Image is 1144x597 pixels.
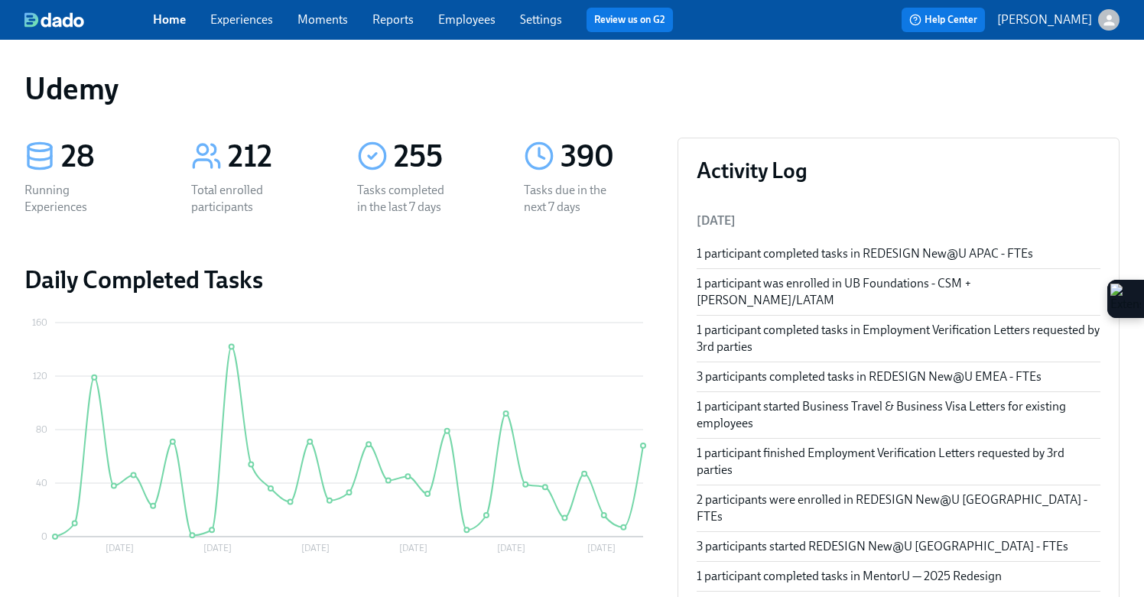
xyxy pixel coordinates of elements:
button: Review us on G2 [587,8,673,32]
tspan: [DATE] [203,543,232,553]
div: 1 participant completed tasks in REDESIGN New@U APAC - FTEs [697,245,1100,262]
a: Settings [520,12,562,27]
h2: Daily Completed Tasks [24,264,653,295]
tspan: 120 [33,371,47,381]
div: Tasks completed in the last 7 days [357,182,455,216]
h3: Activity Log [697,157,1100,184]
a: dado [24,12,153,28]
div: Tasks due in the next 7 days [524,182,622,216]
a: Review us on G2 [594,12,665,28]
a: Home [153,12,186,27]
div: 3 participants completed tasks in REDESIGN New@U EMEA - FTEs [697,368,1100,385]
div: 1 participant started Business Travel & Business Visa Letters for existing employees [697,398,1100,432]
div: 1 participant completed tasks in MentorU — 2025 Redesign [697,568,1100,585]
div: 390 [561,138,653,176]
a: Reports [372,12,414,27]
tspan: 40 [36,478,47,488]
div: 1 participant was enrolled in UB Foundations - CSM + [PERSON_NAME]/LATAM [697,275,1100,309]
div: 3 participants started REDESIGN New@U [GEOGRAPHIC_DATA] - FTEs [697,538,1100,555]
div: 1 participant completed tasks in Employment Verification Letters requested by 3rd parties [697,322,1100,355]
img: dado [24,12,84,28]
div: 2 participants were enrolled in REDESIGN New@U [GEOGRAPHIC_DATA] - FTEs [697,492,1100,525]
button: [PERSON_NAME] [997,9,1120,31]
div: 1 participant finished Employment Verification Letters requested by 3rd parties [697,445,1100,479]
tspan: [DATE] [301,543,330,553]
span: Help Center [909,12,977,28]
tspan: [DATE] [399,543,427,553]
span: [DATE] [697,213,736,228]
div: 28 [61,138,154,176]
tspan: 0 [41,531,47,542]
tspan: 160 [32,317,47,328]
a: Experiences [210,12,273,27]
button: Help Center [902,8,985,32]
div: 212 [228,138,320,176]
div: 255 [394,138,486,176]
h1: Udemy [24,70,119,107]
div: Total enrolled participants [191,182,289,216]
div: Running Experiences [24,182,122,216]
a: Moments [297,12,348,27]
tspan: [DATE] [497,543,525,553]
tspan: [DATE] [106,543,134,553]
p: [PERSON_NAME] [997,11,1092,28]
tspan: [DATE] [587,543,616,553]
a: Employees [438,12,496,27]
tspan: 80 [36,424,47,435]
img: Extension Icon [1110,284,1141,314]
